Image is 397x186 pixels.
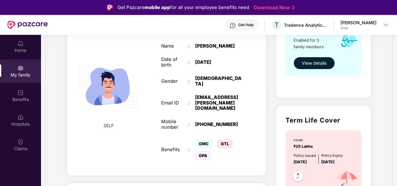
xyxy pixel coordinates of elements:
[321,160,335,164] span: [DATE]
[195,43,242,49] div: [PERSON_NAME]
[195,139,212,148] span: GMC
[144,4,170,10] strong: mobile app
[383,22,388,27] img: svg+xml;base64,PHN2ZyBpZD0iRHJvcGRvd24tMzJ4MzIiIHhtbG5zPSJodHRwOi8vd3d3LnczLm9yZy8yMDAwL3N2ZyIgd2...
[238,22,253,27] div: Get Help
[294,137,315,143] div: cover
[340,20,376,26] div: [PERSON_NAME]
[294,57,335,69] button: View details
[284,22,327,28] div: Tredence Analytics Solutions Private Limited
[340,26,376,30] div: User
[294,144,315,149] span: ₹25 Lakhs
[161,57,188,68] div: Date of birth
[290,170,306,185] img: svg+xml;base64,PHN2ZyB4bWxucz0iaHR0cDovL3d3dy53My5vcmcvMjAwMC9zdmciIHdpZHRoPSI0OC45NDMiIGhlaWdodD...
[188,147,195,152] div: :
[321,153,343,158] div: Policy Expiry
[217,139,233,148] span: GTL
[188,122,195,127] div: :
[302,60,326,67] span: View details
[161,43,188,49] div: Name
[107,4,113,11] img: Logo
[161,119,188,130] div: Mobile number
[17,139,24,145] img: svg+xml;base64,PHN2ZyBpZD0iQ2xhaW0iIHhtbG5zPSJodHRwOi8vd3d3LnczLm9yZy8yMDAwL3N2ZyIgd2lkdGg9IjIwIi...
[294,153,316,158] div: Policy issued
[188,100,195,106] div: :
[72,50,144,122] img: svg+xml;base64,PHN2ZyB4bWxucz0iaHR0cDovL3d3dy53My5vcmcvMjAwMC9zdmciIHdpZHRoPSIyMjQiIGhlaWdodD0iMT...
[230,22,236,29] img: svg+xml;base64,PHN2ZyBpZD0iSGVscC0zMngzMiIgeG1sbnM9Imh0dHA6Ly93d3cudzMub3JnLzIwMDAvc3ZnIiB3aWR0aD...
[294,160,307,164] span: [DATE]
[117,4,249,11] div: Get Pazcare for all your employee benefits need
[195,122,242,127] div: [PHONE_NUMBER]
[275,21,279,29] span: T
[188,43,195,49] div: :
[17,90,24,96] img: svg+xml;base64,PHN2ZyBpZD0iQmVuZWZpdHMiIHhtbG5zPSJodHRwOi8vd3d3LnczLm9yZy8yMDAwL3N2ZyIgd2lkdGg9Ij...
[254,4,293,11] a: Download Now
[7,21,48,29] img: New Pazcare Logo
[188,59,195,65] div: :
[195,151,211,160] span: GPA
[195,76,242,87] div: [DEMOGRAPHIC_DATA]
[161,147,188,152] div: Benefits
[17,40,24,47] img: svg+xml;base64,PHN2ZyBpZD0iSG9tZSIgeG1sbnM9Imh0dHA6Ly93d3cudzMub3JnLzIwMDAvc3ZnIiB3aWR0aD0iMjAiIG...
[17,114,24,120] img: svg+xml;base64,PHN2ZyBpZD0iSG9zcGl0YWxzIiB4bWxucz0iaHR0cDovL3d3dy53My5vcmcvMjAwMC9zdmciIHdpZHRoPS...
[195,59,242,65] div: [DATE]
[188,78,195,84] div: :
[292,4,294,11] img: Stroke
[161,25,188,36] div: Employee ID
[17,65,24,71] img: svg+xml;base64,PHN2ZyB3aWR0aD0iMjAiIGhlaWdodD0iMjAiIHZpZXdCb3g9IjAgMCAyMCAyMCIgZmlsbD0ibm9uZSIgeG...
[195,95,242,111] div: [EMAIL_ADDRESS][PERSON_NAME][DOMAIN_NAME]
[161,78,188,84] div: Gender
[294,37,329,50] span: Enabled for 3 family members
[285,115,361,125] h2: Term Life Cover
[103,122,114,129] span: SELF
[161,100,188,106] div: Email ID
